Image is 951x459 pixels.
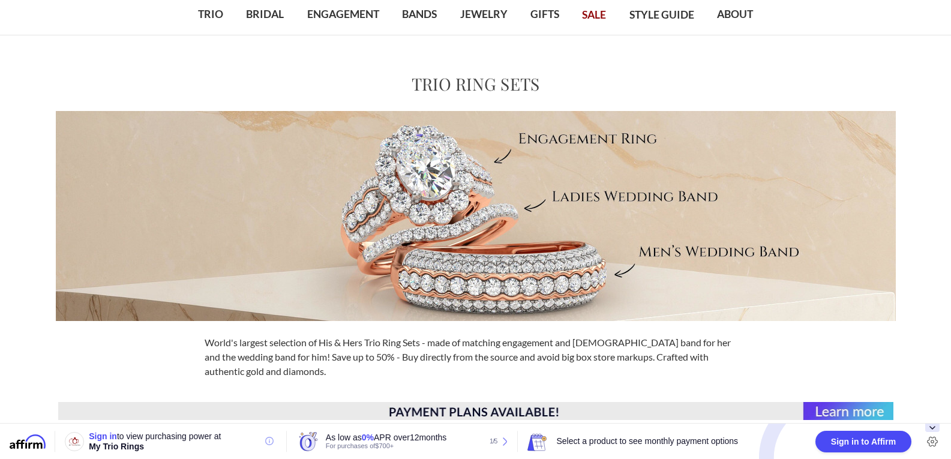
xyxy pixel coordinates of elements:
[56,111,896,321] img: Meet Your Perfect Match MyTrioRings
[402,7,437,22] span: BANDS
[582,7,606,23] span: SALE
[629,7,694,23] span: STYLE GUIDE
[478,34,490,35] button: submenu toggle
[198,7,223,22] span: TRIO
[246,7,284,22] span: BRIDAL
[413,34,425,35] button: submenu toggle
[412,71,540,97] h1: Trio Ring Sets
[337,34,349,35] button: submenu toggle
[539,34,551,35] button: submenu toggle
[307,7,379,22] span: ENGAGEMENT
[259,34,271,35] button: submenu toggle
[530,7,559,22] span: GIFTS
[205,34,217,35] button: submenu toggle
[197,335,754,379] div: World's largest selection of His & Hers Trio Ring Sets - made of matching engagement and [DEMOGRA...
[460,7,508,22] span: JEWELRY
